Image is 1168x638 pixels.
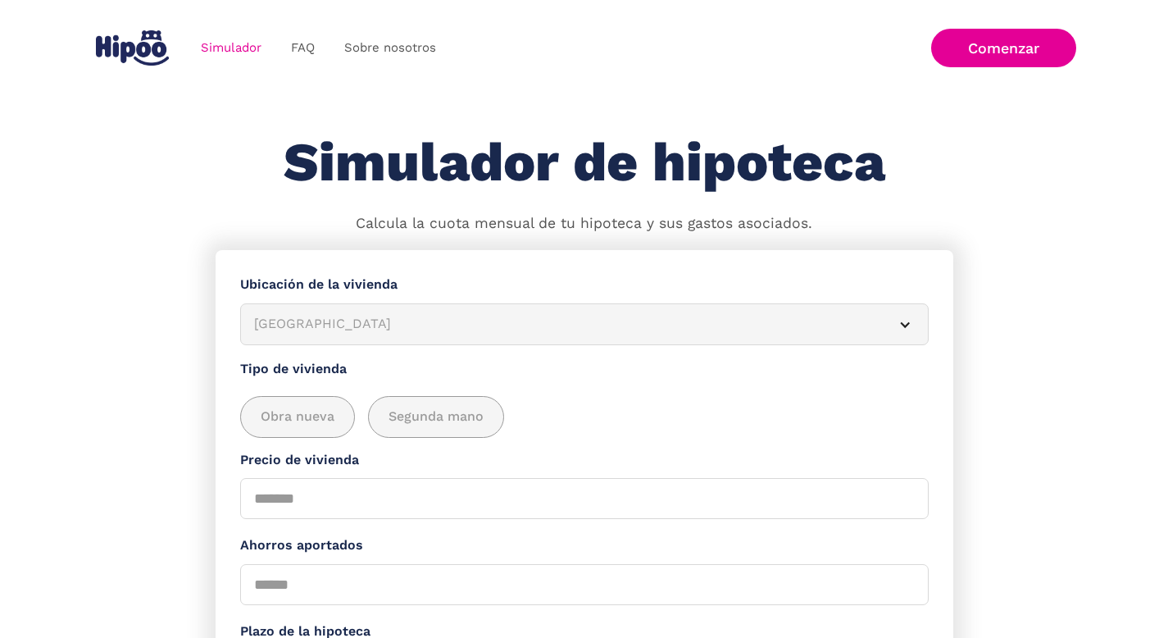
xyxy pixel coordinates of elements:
h1: Simulador de hipoteca [284,133,885,193]
div: add_description_here [240,396,929,438]
p: Calcula la cuota mensual de tu hipoteca y sus gastos asociados. [356,213,812,235]
a: Comenzar [931,29,1076,67]
label: Ahorros aportados [240,535,929,556]
div: [GEOGRAPHIC_DATA] [254,314,875,335]
a: home [93,24,173,72]
label: Tipo de vivienda [240,359,929,380]
label: Precio de vivienda [240,450,929,471]
a: Sobre nosotros [329,32,451,64]
article: [GEOGRAPHIC_DATA] [240,303,929,345]
a: FAQ [276,32,329,64]
a: Simulador [186,32,276,64]
label: Ubicación de la vivienda [240,275,929,295]
span: Obra nueva [261,407,334,427]
span: Segunda mano [389,407,484,427]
